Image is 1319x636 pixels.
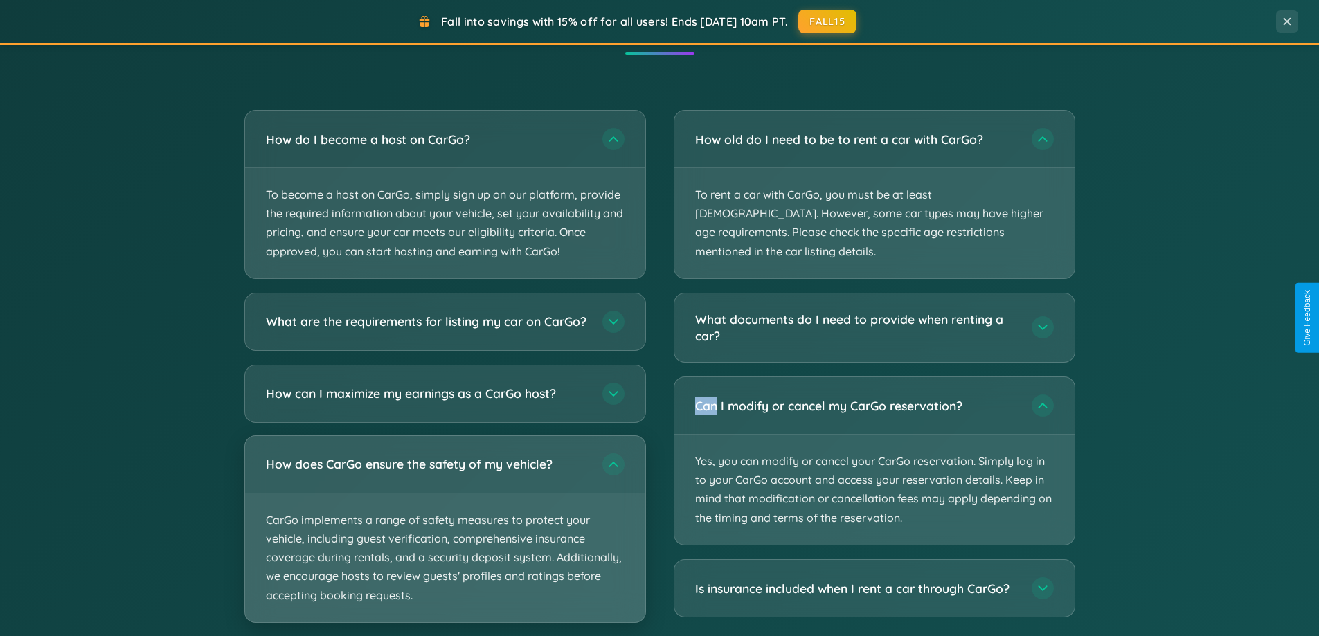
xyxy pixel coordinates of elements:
p: To rent a car with CarGo, you must be at least [DEMOGRAPHIC_DATA]. However, some car types may ha... [674,168,1075,278]
button: FALL15 [798,10,856,33]
h3: How does CarGo ensure the safety of my vehicle? [266,455,589,473]
p: Yes, you can modify or cancel your CarGo reservation. Simply log in to your CarGo account and acc... [674,435,1075,545]
h3: How do I become a host on CarGo? [266,131,589,148]
p: To become a host on CarGo, simply sign up on our platform, provide the required information about... [245,168,645,278]
div: Give Feedback [1302,290,1312,346]
p: CarGo implements a range of safety measures to protect your vehicle, including guest verification... [245,493,645,622]
h3: Can I modify or cancel my CarGo reservation? [695,397,1018,415]
h3: Is insurance included when I rent a car through CarGo? [695,579,1018,597]
h3: What documents do I need to provide when renting a car? [695,311,1018,345]
h3: How can I maximize my earnings as a CarGo host? [266,385,589,402]
h3: How old do I need to be to rent a car with CarGo? [695,131,1018,148]
h3: What are the requirements for listing my car on CarGo? [266,313,589,330]
span: Fall into savings with 15% off for all users! Ends [DATE] 10am PT. [441,15,788,28]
